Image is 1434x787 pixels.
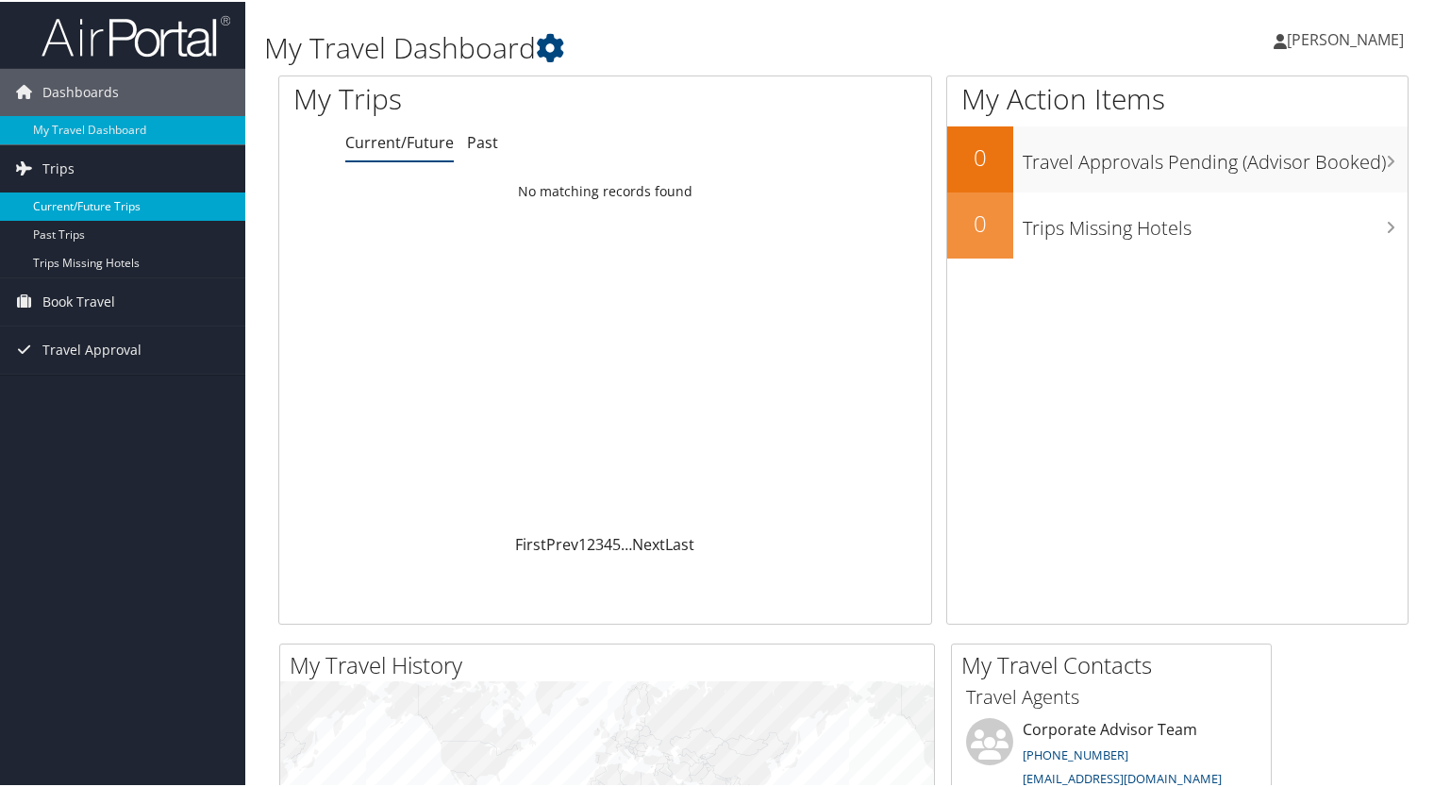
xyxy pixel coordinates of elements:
[578,532,587,553] a: 1
[1274,9,1423,66] a: [PERSON_NAME]
[1287,27,1404,48] span: [PERSON_NAME]
[1023,204,1408,240] h3: Trips Missing Hotels
[632,532,665,553] a: Next
[947,191,1408,257] a: 0Trips Missing Hotels
[345,130,454,151] a: Current/Future
[947,77,1408,117] h1: My Action Items
[587,532,595,553] a: 2
[947,140,1013,172] h2: 0
[42,12,230,57] img: airportal-logo.png
[612,532,621,553] a: 5
[947,206,1013,238] h2: 0
[966,682,1257,709] h3: Travel Agents
[264,26,1037,66] h1: My Travel Dashboard
[293,77,645,117] h1: My Trips
[1023,745,1128,762] a: [PHONE_NUMBER]
[604,532,612,553] a: 4
[546,532,578,553] a: Prev
[1023,138,1408,174] h3: Travel Approvals Pending (Advisor Booked)
[595,532,604,553] a: 3
[621,532,632,553] span: …
[42,325,142,372] span: Travel Approval
[467,130,498,151] a: Past
[290,647,934,679] h2: My Travel History
[42,143,75,191] span: Trips
[515,532,546,553] a: First
[42,67,119,114] span: Dashboards
[665,532,694,553] a: Last
[279,173,931,207] td: No matching records found
[42,276,115,324] span: Book Travel
[947,125,1408,191] a: 0Travel Approvals Pending (Advisor Booked)
[961,647,1271,679] h2: My Travel Contacts
[1023,768,1222,785] a: [EMAIL_ADDRESS][DOMAIN_NAME]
